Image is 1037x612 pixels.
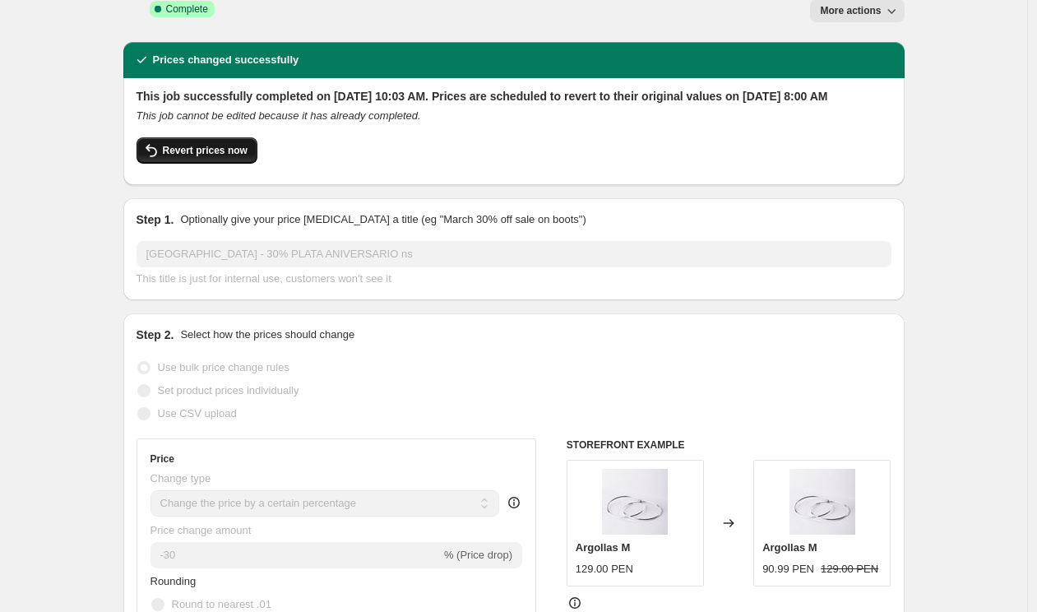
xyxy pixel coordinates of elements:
[576,541,630,554] span: Argollas M
[137,137,257,164] button: Revert prices now
[153,52,299,68] h2: Prices changed successfully
[150,524,252,536] span: Price change amount
[137,211,174,228] h2: Step 1.
[576,561,633,577] div: 129.00 PEN
[150,575,197,587] span: Rounding
[602,469,668,535] img: argollas-m_80x.jpg
[137,241,891,267] input: 30% off holiday sale
[166,2,208,16] span: Complete
[150,452,174,466] h3: Price
[567,438,891,452] h6: STOREFRONT EXAMPLE
[137,327,174,343] h2: Step 2.
[180,211,586,228] p: Optionally give your price [MEDICAL_DATA] a title (eg "March 30% off sale on boots")
[789,469,855,535] img: argollas-m_80x.jpg
[137,88,891,104] h2: This job successfully completed on [DATE] 10:03 AM. Prices are scheduled to revert to their origi...
[506,494,522,511] div: help
[158,407,237,420] span: Use CSV upload
[820,4,881,17] span: More actions
[150,542,441,568] input: -15
[762,561,814,577] div: 90.99 PEN
[172,598,271,610] span: Round to nearest .01
[444,549,512,561] span: % (Price drop)
[158,384,299,396] span: Set product prices individually
[180,327,354,343] p: Select how the prices should change
[762,541,817,554] span: Argollas M
[158,361,289,373] span: Use bulk price change rules
[137,272,391,285] span: This title is just for internal use, customers won't see it
[821,561,878,577] strike: 129.00 PEN
[137,109,421,122] i: This job cannot be edited because it has already completed.
[163,144,248,157] span: Revert prices now
[150,472,211,484] span: Change type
